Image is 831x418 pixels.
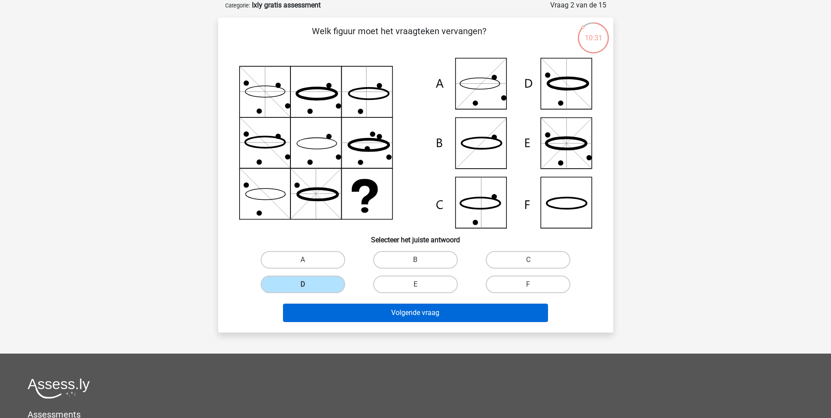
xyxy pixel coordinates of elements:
[577,21,610,43] div: 10:31
[283,304,548,322] button: Volgende vraag
[486,251,570,269] label: C
[225,2,250,9] small: Categorie:
[486,276,570,293] label: F
[28,378,90,399] img: Assessly logo
[261,276,345,293] label: D
[373,251,458,269] label: B
[373,276,458,293] label: E
[261,251,345,269] label: A
[232,229,599,244] h6: Selecteer het juiste antwoord
[232,25,566,51] p: Welk figuur moet het vraagteken vervangen?
[252,1,321,9] strong: Ixly gratis assessment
